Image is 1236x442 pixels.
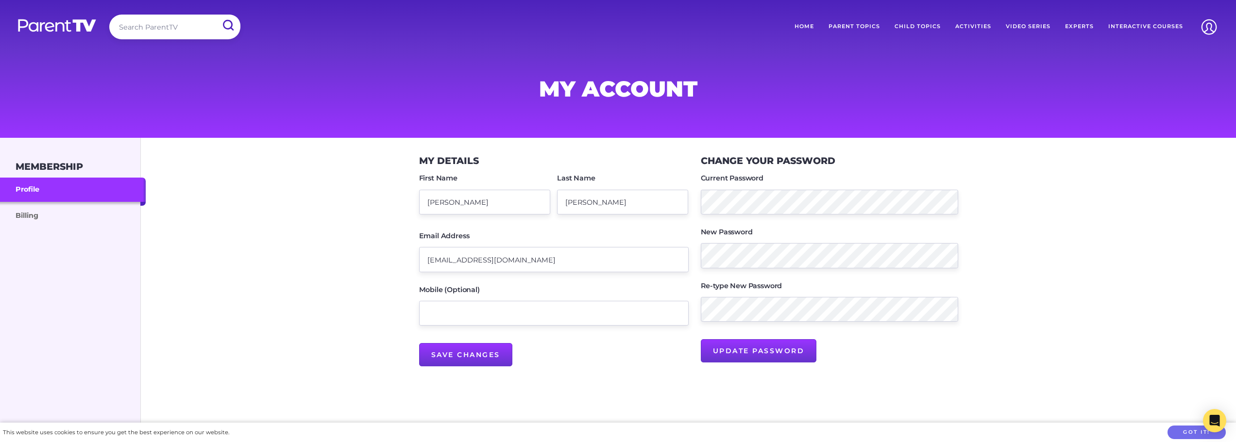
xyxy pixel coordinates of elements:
img: parenttv-logo-white.4c85aaf.svg [17,18,97,33]
label: Current Password [701,175,763,181]
input: Submit [215,15,240,36]
div: This website uses cookies to ensure you get the best experience on our website. [3,427,229,438]
a: Activities [948,15,999,39]
a: Home [787,15,821,39]
h1: My Account [384,79,852,98]
a: Video Series [999,15,1058,39]
label: Mobile (Optional) [419,286,480,293]
label: Re-type New Password [701,282,782,289]
input: Search ParentTV [109,15,240,39]
div: Open Intercom Messenger [1203,409,1226,432]
label: Last Name [557,175,595,181]
button: Got it! [1168,426,1226,440]
a: Parent Topics [821,15,887,39]
label: New Password [701,229,753,235]
a: Experts [1058,15,1101,39]
img: Account [1197,15,1221,39]
label: Email Address [419,232,470,239]
input: Save Changes [419,343,512,366]
h3: Change your Password [701,155,835,166]
h3: Membership [16,161,83,172]
h3: My Details [419,155,479,166]
a: Interactive Courses [1101,15,1190,39]
a: Child Topics [887,15,948,39]
label: First Name [419,175,457,181]
input: Update Password [701,339,817,362]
